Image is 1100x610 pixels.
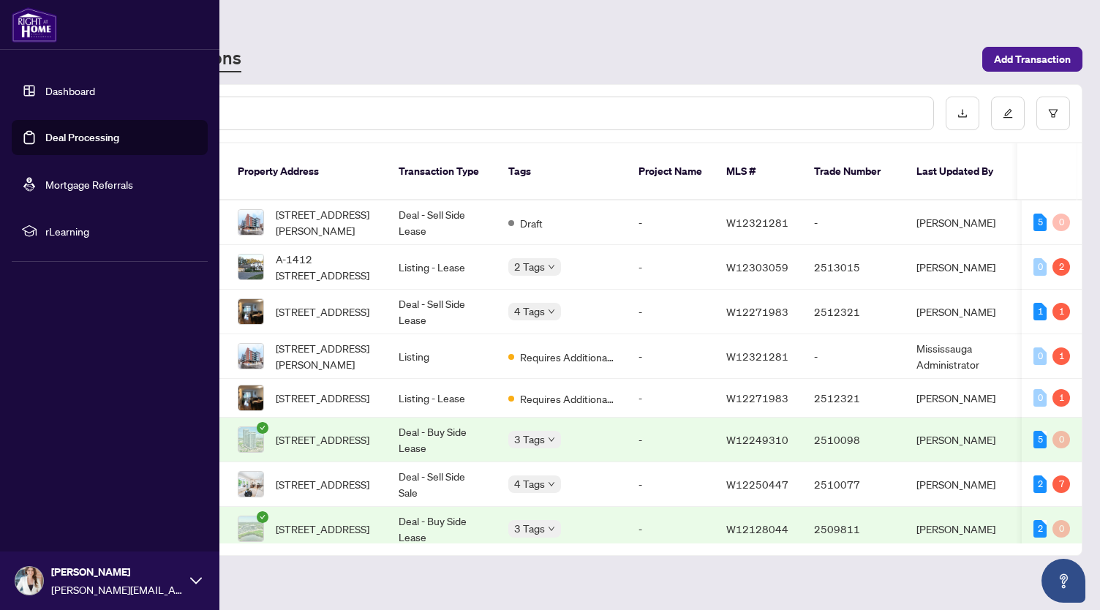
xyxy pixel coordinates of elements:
[520,349,615,365] span: Requires Additional Docs
[387,290,497,334] td: Deal - Sell Side Lease
[1052,475,1070,493] div: 7
[726,260,788,274] span: W12303059
[1033,520,1047,538] div: 2
[946,97,979,130] button: download
[387,200,497,245] td: Deal - Sell Side Lease
[905,334,1014,379] td: Mississauga Administrator
[548,525,555,532] span: down
[387,462,497,507] td: Deal - Sell Side Sale
[15,567,43,595] img: Profile Icon
[627,379,715,418] td: -
[991,97,1025,130] button: edit
[1036,97,1070,130] button: filter
[548,481,555,488] span: down
[1052,389,1070,407] div: 1
[12,7,57,42] img: logo
[520,391,615,407] span: Requires Additional Docs
[276,206,375,238] span: [STREET_ADDRESS][PERSON_NAME]
[726,522,788,535] span: W12128044
[905,290,1014,334] td: [PERSON_NAME]
[514,303,545,320] span: 4 Tags
[1033,258,1047,276] div: 0
[51,581,183,598] span: [PERSON_NAME][EMAIL_ADDRESS][DOMAIN_NAME]
[45,178,133,191] a: Mortgage Referrals
[387,379,497,418] td: Listing - Lease
[627,418,715,462] td: -
[1052,303,1070,320] div: 1
[238,427,263,452] img: thumbnail-img
[387,334,497,379] td: Listing
[238,516,263,541] img: thumbnail-img
[802,245,905,290] td: 2513015
[1052,214,1070,231] div: 0
[726,433,788,446] span: W12249310
[802,334,905,379] td: -
[726,350,788,363] span: W12321281
[802,379,905,418] td: 2512321
[1048,108,1058,118] span: filter
[627,507,715,551] td: -
[905,379,1014,418] td: [PERSON_NAME]
[994,48,1071,71] span: Add Transaction
[726,305,788,318] span: W12271983
[238,472,263,497] img: thumbnail-img
[387,143,497,200] th: Transaction Type
[1052,520,1070,538] div: 0
[548,436,555,443] span: down
[627,143,715,200] th: Project Name
[276,432,369,448] span: [STREET_ADDRESS]
[238,344,263,369] img: thumbnail-img
[1052,431,1070,448] div: 0
[514,431,545,448] span: 3 Tags
[1033,347,1047,365] div: 0
[548,263,555,271] span: down
[982,47,1082,72] button: Add Transaction
[1033,303,1047,320] div: 1
[45,131,119,144] a: Deal Processing
[548,308,555,315] span: down
[726,478,788,491] span: W12250447
[802,418,905,462] td: 2510098
[1052,258,1070,276] div: 2
[226,143,387,200] th: Property Address
[514,475,545,492] span: 4 Tags
[238,299,263,324] img: thumbnail-img
[802,290,905,334] td: 2512321
[1033,475,1047,493] div: 2
[905,245,1014,290] td: [PERSON_NAME]
[802,143,905,200] th: Trade Number
[905,200,1014,245] td: [PERSON_NAME]
[627,200,715,245] td: -
[1033,431,1047,448] div: 5
[276,476,369,492] span: [STREET_ADDRESS]
[1033,389,1047,407] div: 0
[802,462,905,507] td: 2510077
[276,251,375,283] span: A-1412 [STREET_ADDRESS]
[387,507,497,551] td: Deal - Buy Side Lease
[257,422,268,434] span: check-circle
[1033,214,1047,231] div: 5
[45,84,95,97] a: Dashboard
[1041,559,1085,603] button: Open asap
[802,507,905,551] td: 2509811
[238,255,263,279] img: thumbnail-img
[387,418,497,462] td: Deal - Buy Side Lease
[497,143,627,200] th: Tags
[905,143,1014,200] th: Last Updated By
[276,521,369,537] span: [STREET_ADDRESS]
[905,418,1014,462] td: [PERSON_NAME]
[276,340,375,372] span: [STREET_ADDRESS][PERSON_NAME]
[51,564,183,580] span: [PERSON_NAME]
[905,462,1014,507] td: [PERSON_NAME]
[238,385,263,410] img: thumbnail-img
[802,200,905,245] td: -
[514,258,545,275] span: 2 Tags
[627,462,715,507] td: -
[627,245,715,290] td: -
[726,216,788,229] span: W12321281
[905,507,1014,551] td: [PERSON_NAME]
[45,223,197,239] span: rLearning
[520,215,543,231] span: Draft
[1052,347,1070,365] div: 1
[627,290,715,334] td: -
